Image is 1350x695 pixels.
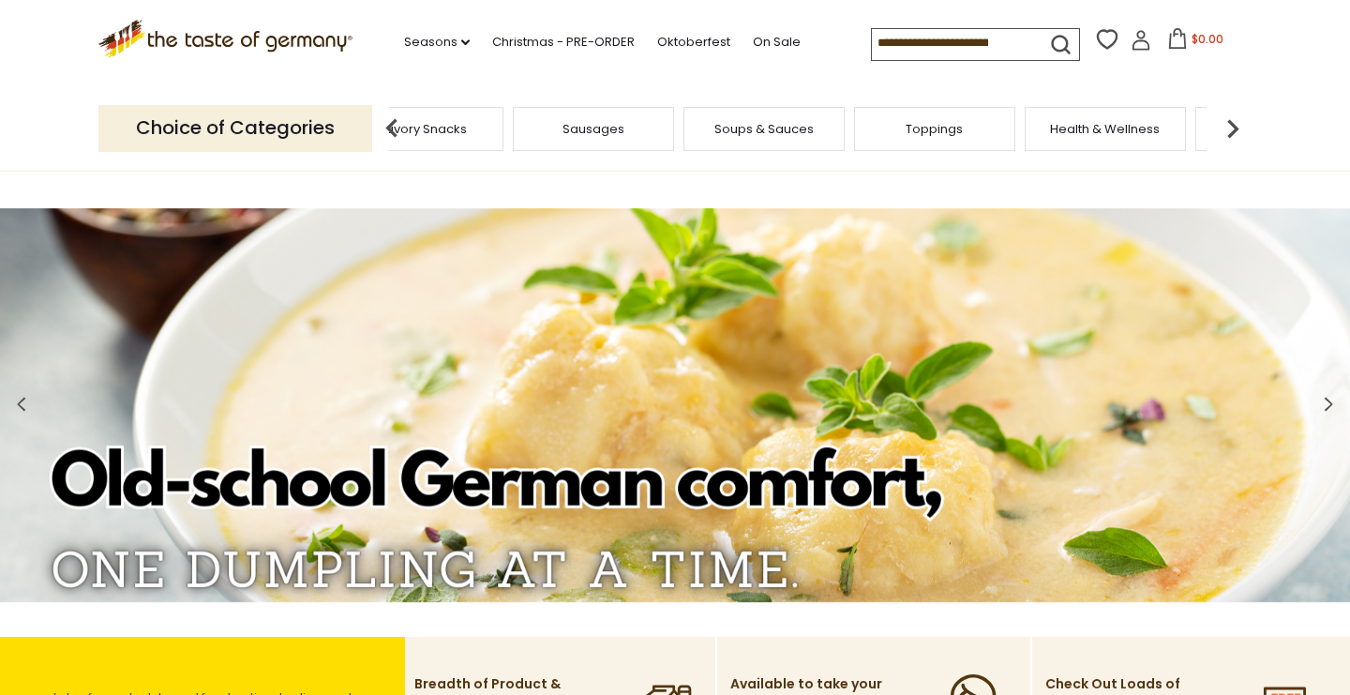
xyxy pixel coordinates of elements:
a: Health & Wellness [1050,122,1160,136]
a: Oktoberfest [657,32,730,53]
a: On Sale [753,32,801,53]
img: previous arrow [373,110,411,147]
a: Savory Snacks [378,122,467,136]
span: $0.00 [1192,31,1223,47]
button: $0.00 [1155,28,1235,56]
a: Seasons [404,32,470,53]
a: Sausages [562,122,624,136]
p: Choice of Categories [98,105,372,151]
a: Soups & Sauces [714,122,814,136]
img: next arrow [1214,110,1252,147]
a: Christmas - PRE-ORDER [492,32,635,53]
a: Toppings [906,122,963,136]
